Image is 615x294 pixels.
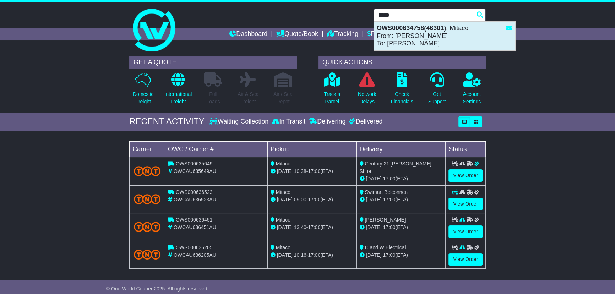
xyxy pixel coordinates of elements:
[367,28,399,40] a: Financials
[357,141,446,157] td: Delivery
[176,189,213,195] span: OWS000636523
[428,91,446,105] p: Get Support
[130,141,165,157] td: Carrier
[129,283,486,294] div: FROM OUR SUPPORT
[174,252,216,258] span: OWCAU636205AU
[276,28,318,40] a: Quote/Book
[448,253,483,266] a: View Order
[238,91,258,105] p: Air & Sea Freight
[365,189,408,195] span: Swimart Belconnen
[463,72,481,109] a: AccountSettings
[271,224,354,231] div: - (ETA)
[229,28,267,40] a: Dashboard
[308,252,320,258] span: 17:00
[273,91,293,105] p: Air / Sea Depot
[271,168,354,175] div: - (ETA)
[377,24,446,32] strong: OWS000634758(46301)
[359,175,442,183] div: (ETA)
[271,196,354,203] div: - (ETA)
[359,196,442,203] div: (ETA)
[276,245,290,250] span: Mitaco
[359,251,442,259] div: (ETA)
[294,224,306,230] span: 13:40
[276,161,290,167] span: Mitaco
[366,197,381,202] span: [DATE]
[308,168,320,174] span: 17:00
[176,217,213,223] span: OWS000636451
[174,168,216,174] span: OWCAU635649AU
[323,72,341,109] a: Track aParcel
[448,225,483,238] a: View Order
[324,91,340,105] p: Track a Parcel
[391,91,413,105] p: Check Financials
[383,252,395,258] span: 17:00
[277,168,293,174] span: [DATE]
[365,217,406,223] span: [PERSON_NAME]
[294,168,306,174] span: 10:38
[366,224,381,230] span: [DATE]
[134,222,160,232] img: TNT_Domestic.png
[308,224,320,230] span: 17:00
[308,197,320,202] span: 17:00
[176,245,213,250] span: OWS000636205
[276,217,290,223] span: Mitaco
[294,252,306,258] span: 10:16
[318,56,486,69] div: QUICK ACTIONS
[174,224,216,230] span: OWCAU636451AU
[448,198,483,210] a: View Order
[277,197,293,202] span: [DATE]
[165,141,268,157] td: OWC / Carrier #
[383,197,395,202] span: 17:00
[366,176,381,181] span: [DATE]
[176,161,213,167] span: OWS000635649
[463,91,481,105] p: Account Settings
[209,118,270,126] div: Waiting Collection
[164,72,192,109] a: InternationalFreight
[132,72,154,109] a: DomesticFreight
[383,176,395,181] span: 17:00
[106,286,209,292] span: © One World Courier 2025. All rights reserved.
[276,189,290,195] span: Mitaco
[204,91,222,105] p: Full Loads
[327,28,358,40] a: Tracking
[129,116,209,127] div: RECENT ACTIVITY -
[164,91,192,105] p: International Freight
[277,252,293,258] span: [DATE]
[294,197,306,202] span: 09:00
[307,118,347,126] div: Delivering
[374,22,515,50] div: : Mitaco From: [PERSON_NAME] To: [PERSON_NAME]
[347,118,382,126] div: Delivered
[359,224,442,231] div: (ETA)
[129,56,297,69] div: GET A QUOTE
[270,118,307,126] div: In Transit
[446,141,486,157] td: Status
[134,194,160,204] img: TNT_Domestic.png
[383,224,395,230] span: 17:00
[134,166,160,176] img: TNT_Domestic.png
[174,197,216,202] span: OWCAU636523AU
[358,91,376,105] p: Network Delays
[366,252,381,258] span: [DATE]
[134,250,160,259] img: TNT_Domestic.png
[271,251,354,259] div: - (ETA)
[133,91,153,105] p: Domestic Freight
[391,72,414,109] a: CheckFinancials
[277,224,293,230] span: [DATE]
[359,161,431,174] span: Century 21 [PERSON_NAME] Shire
[448,169,483,182] a: View Order
[365,245,406,250] span: D and W Electrical
[428,72,446,109] a: GetSupport
[267,141,357,157] td: Pickup
[358,72,376,109] a: NetworkDelays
